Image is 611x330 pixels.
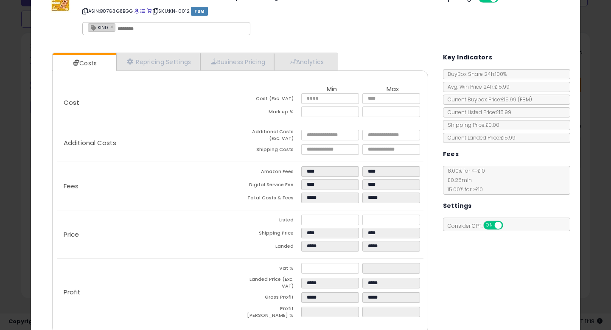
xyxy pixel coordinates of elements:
[240,228,301,241] td: Shipping Price
[57,289,240,296] p: Profit
[443,96,532,103] span: Current Buybox Price:
[147,8,151,14] a: Your listing only
[443,83,510,90] span: Avg. Win Price 24h: £15.99
[484,222,495,229] span: ON
[501,96,532,103] span: £15.99
[53,55,115,72] a: Costs
[443,70,507,78] span: BuyBox Share 24h: 100%
[240,166,301,179] td: Amazon Fees
[443,134,516,141] span: Current Landed Price: £15.99
[240,106,301,120] td: Mark up %
[110,23,115,31] a: ×
[443,149,459,159] h5: Fees
[274,53,337,70] a: Analytics
[240,179,301,193] td: Digital Service Fee
[301,86,362,93] th: Min
[135,8,139,14] a: BuyBox page
[502,222,515,229] span: OFF
[82,4,427,18] p: ASIN: B07G3G8BGG | SKU: KN-0012
[57,140,240,146] p: Additional Costs
[443,52,493,63] h5: Key Indicators
[88,24,108,31] span: KIND
[240,241,301,254] td: Landed
[57,183,240,190] p: Fees
[116,53,200,70] a: Repricing Settings
[240,215,301,228] td: Listed
[518,96,532,103] span: ( FBM )
[57,231,240,238] p: Price
[240,305,301,321] td: Profit [PERSON_NAME] %
[191,7,208,16] span: FBM
[443,176,472,184] span: £0.25 min
[443,109,511,116] span: Current Listed Price: £15.99
[240,276,301,292] td: Landed Price (Exc. VAT)
[140,8,145,14] a: All offer listings
[57,99,240,106] p: Cost
[443,167,485,193] span: 8.00 % for <= £10
[240,93,301,106] td: Cost (Exc. VAT)
[362,86,423,93] th: Max
[443,222,514,229] span: Consider CPT:
[443,121,499,129] span: Shipping Price: £0.00
[240,263,301,276] td: Vat %
[240,193,301,206] td: Total Costs & Fees
[240,292,301,305] td: Gross Profit
[200,53,275,70] a: Business Pricing
[443,186,483,193] span: 15.00 % for > £10
[443,201,472,211] h5: Settings
[240,144,301,157] td: Shipping Costs
[240,129,301,144] td: Additional Costs (Exc. VAT)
